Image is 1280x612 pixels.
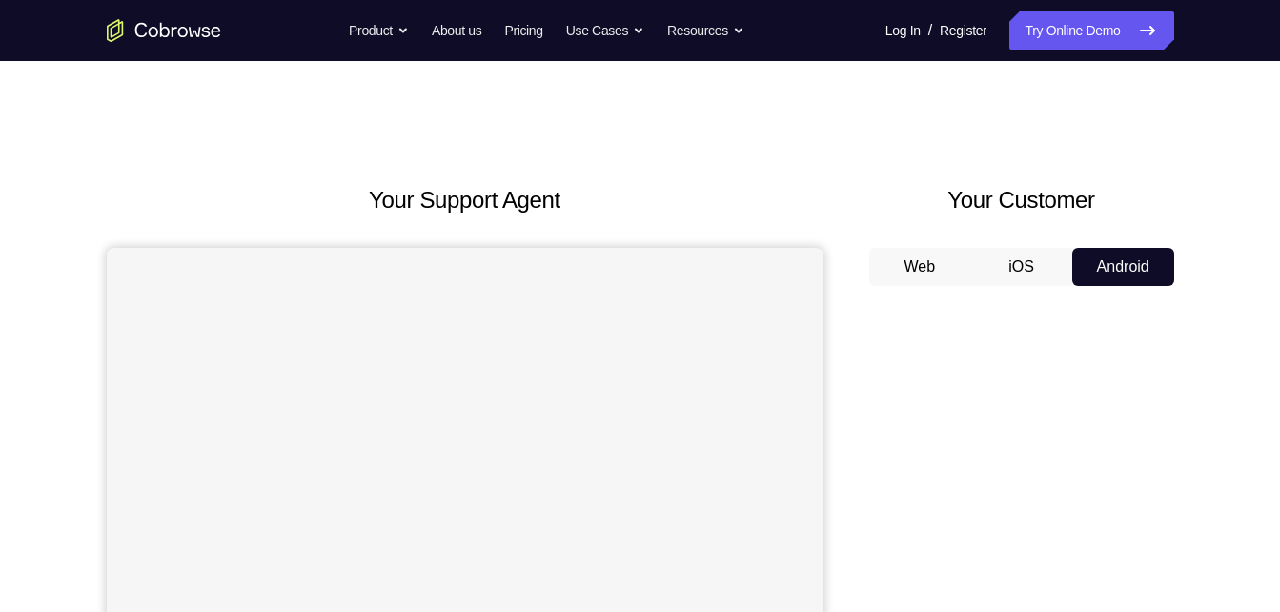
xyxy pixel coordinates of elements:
button: Web [869,248,971,286]
button: Product [349,11,409,50]
a: About us [432,11,481,50]
a: Try Online Demo [1009,11,1173,50]
span: / [928,19,932,42]
button: iOS [970,248,1072,286]
button: Resources [667,11,744,50]
a: Pricing [504,11,542,50]
button: Android [1072,248,1174,286]
h2: Your Support Agent [107,183,823,217]
h2: Your Customer [869,183,1174,217]
a: Register [940,11,986,50]
a: Log In [885,11,921,50]
a: Go to the home page [107,19,221,42]
button: Use Cases [566,11,644,50]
